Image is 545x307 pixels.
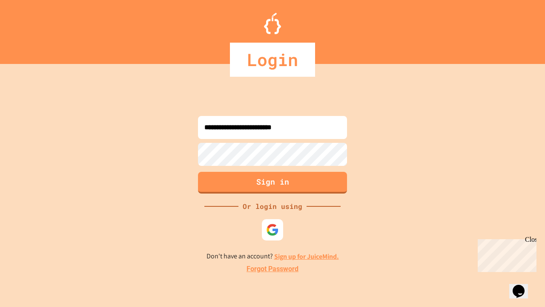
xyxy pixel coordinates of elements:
div: Login [230,43,315,77]
img: google-icon.svg [266,223,279,236]
p: Don't have an account? [207,251,339,262]
button: Sign in [198,172,347,194]
div: Chat with us now!Close [3,3,59,54]
iframe: chat widget [474,236,536,272]
iframe: chat widget [509,273,536,298]
div: Or login using [238,201,307,211]
a: Sign up for JuiceMind. [274,252,339,261]
a: Forgot Password [247,264,298,274]
img: Logo.svg [264,13,281,34]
